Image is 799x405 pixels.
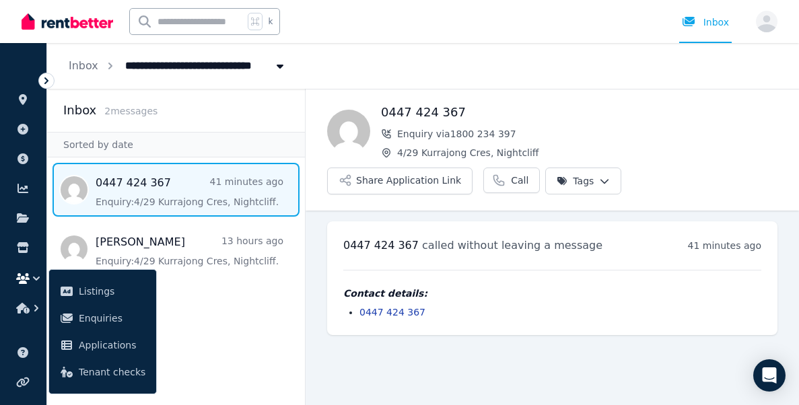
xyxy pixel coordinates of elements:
span: Applications [79,337,145,353]
div: Sorted by date [47,132,305,157]
button: Share Application Link [327,168,473,194]
span: Call [511,174,528,187]
a: Listings [55,278,151,305]
a: Enquiries [55,305,151,332]
span: Tags [557,174,594,188]
span: 2 message s [104,106,158,116]
nav: Breadcrumb [47,43,308,89]
span: 4/29 Kurrajong Cres, Nightcliff [397,146,777,159]
img: RentBetter [22,11,113,32]
a: 0447 424 367 [359,307,425,318]
img: 0447 424 367 [327,110,370,153]
span: Listings [79,283,145,299]
a: Applications [55,332,151,359]
h1: 0447 424 367 [381,103,777,122]
a: Call [483,168,540,193]
div: Open Intercom Messenger [753,359,786,392]
span: k [268,16,273,27]
span: called without leaving a message [422,239,602,252]
span: Enquiries [79,310,145,326]
span: 0447 424 367 [343,239,419,252]
a: 0447 424 36741 minutes agoEnquiry:4/29 Kurrajong Cres, Nightcliff. [96,175,283,209]
a: Inbox [69,59,98,72]
div: Inbox [682,15,729,29]
time: 41 minutes ago [688,240,761,251]
nav: Message list [47,157,305,281]
button: Tags [545,168,621,194]
span: Tenant checks [79,364,145,380]
span: Enquiry via 1800 234 397 [397,127,777,141]
a: Tenant checks [55,359,151,385]
a: [PERSON_NAME]13 hours agoEnquiry:4/29 Kurrajong Cres, Nightcliff. [96,234,283,268]
h4: Contact details: [343,287,761,300]
h2: Inbox [63,101,96,120]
